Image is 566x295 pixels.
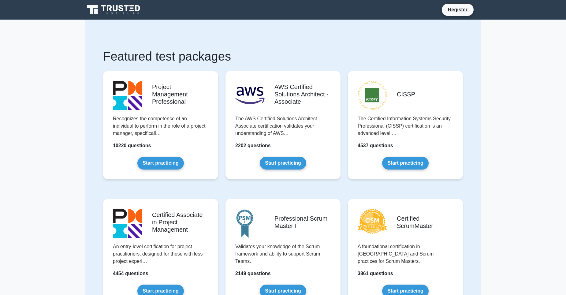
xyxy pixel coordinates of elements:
[382,157,428,170] a: Start practicing
[260,157,306,170] a: Start practicing
[444,6,471,13] a: Register
[103,49,463,64] h1: Featured test packages
[137,157,184,170] a: Start practicing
